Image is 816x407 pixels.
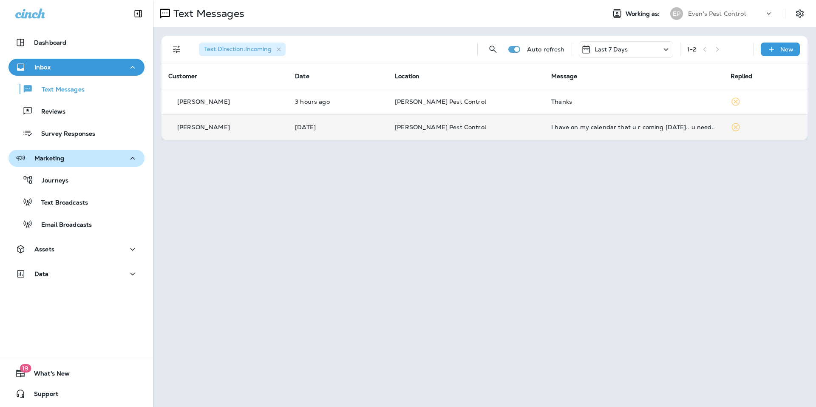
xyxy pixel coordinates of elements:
button: Dashboard [8,34,144,51]
button: Support [8,385,144,402]
p: Email Broadcasts [33,221,92,229]
p: Text Messages [33,86,85,94]
p: Text Broadcasts [33,199,88,207]
button: Data [8,265,144,282]
button: Marketing [8,150,144,167]
p: Sep 17, 2025 01:29 PM [295,124,381,131]
button: Settings [792,6,807,21]
p: Auto refresh [527,46,565,53]
button: Survey Responses [8,124,144,142]
button: Reviews [8,102,144,120]
button: Text Broadcasts [8,193,144,211]
div: I have on my calendar that u r coming tomorrow.. u need to get into my house...did u spray today? [551,124,717,131]
p: Survey Responses [33,130,95,138]
span: [PERSON_NAME] Pest Control [395,123,486,131]
span: Replied [731,72,753,80]
button: Inbox [8,59,144,76]
p: Last 7 Days [595,46,628,53]
span: 19 [20,364,31,373]
div: 1 - 2 [687,46,696,53]
button: Text Messages [8,80,144,98]
p: [PERSON_NAME] [177,124,230,131]
p: Inbox [34,64,51,71]
p: Assets [34,246,54,253]
p: Reviews [33,108,65,116]
p: Sep 18, 2025 12:42 PM [295,98,381,105]
p: [PERSON_NAME] [177,98,230,105]
span: Message [551,72,577,80]
p: Data [34,270,49,277]
button: Search Messages [484,41,501,58]
button: Journeys [8,171,144,189]
span: [PERSON_NAME] Pest Control [395,98,486,105]
span: Text Direction : Incoming [204,45,272,53]
p: Text Messages [170,7,244,20]
button: Assets [8,241,144,258]
div: EP [670,7,683,20]
button: Filters [168,41,185,58]
div: Text Direction:Incoming [199,43,286,56]
span: Working as: [626,10,662,17]
span: What's New [25,370,70,380]
p: Journeys [33,177,68,185]
button: 19What's New [8,365,144,382]
p: Dashboard [34,39,66,46]
button: Email Broadcasts [8,215,144,233]
div: Thanks [551,98,717,105]
span: Location [395,72,419,80]
span: Date [295,72,309,80]
p: Marketing [34,155,64,162]
p: Even's Pest Control [688,10,746,17]
span: Customer [168,72,197,80]
span: Support [25,390,58,401]
p: New [780,46,793,53]
button: Collapse Sidebar [126,5,150,22]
